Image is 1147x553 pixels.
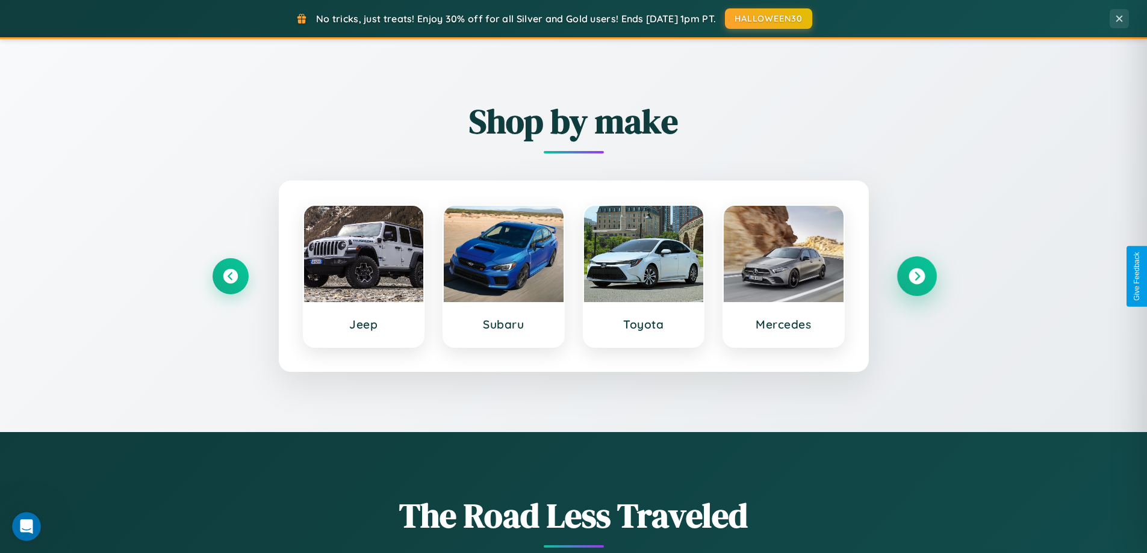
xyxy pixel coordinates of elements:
[213,98,935,144] h2: Shop by make
[456,317,552,332] h3: Subaru
[736,317,831,332] h3: Mercedes
[596,317,692,332] h3: Toyota
[1133,252,1141,301] div: Give Feedback
[725,8,812,29] button: HALLOWEEN30
[316,13,716,25] span: No tricks, just treats! Enjoy 30% off for all Silver and Gold users! Ends [DATE] 1pm PT.
[316,317,412,332] h3: Jeep
[12,512,41,541] iframe: Intercom live chat
[213,492,935,539] h1: The Road Less Traveled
